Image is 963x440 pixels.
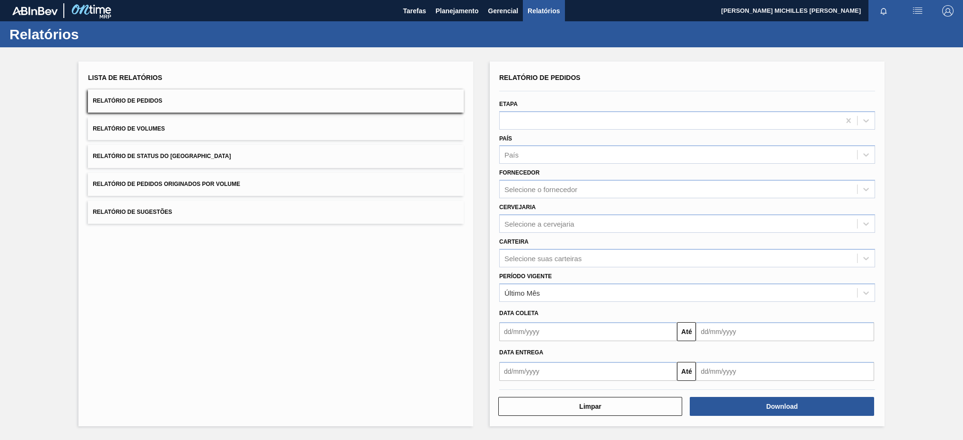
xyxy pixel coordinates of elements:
div: Selecione a cervejaria [504,220,574,228]
div: Selecione suas carteiras [504,254,581,262]
label: Etapa [499,101,518,107]
button: Até [677,362,696,381]
input: dd/mm/yyyy [499,322,677,341]
span: Relatório de Pedidos [93,97,162,104]
span: Data Entrega [499,349,543,356]
span: Relatório de Status do [GEOGRAPHIC_DATA] [93,153,231,159]
button: Notificações [868,4,899,18]
span: Relatório de Pedidos Originados por Volume [93,181,240,187]
button: Download [690,397,874,416]
span: Planejamento [435,5,478,17]
label: Fornecedor [499,169,539,176]
div: Selecione o fornecedor [504,185,577,194]
span: Relatório de Sugestões [93,209,172,215]
label: Carteira [499,238,529,245]
h1: Relatórios [9,29,177,40]
img: Logout [942,5,954,17]
label: Período Vigente [499,273,552,280]
img: userActions [912,5,923,17]
button: Até [677,322,696,341]
label: Cervejaria [499,204,536,211]
span: Relatório de Volumes [93,125,165,132]
span: Lista de Relatórios [88,74,162,81]
button: Relatório de Volumes [88,117,464,141]
img: TNhmsLtSVTkK8tSr43FrP2fwEKptu5GPRR3wAAAABJRU5ErkJggg== [12,7,58,15]
div: Último Mês [504,289,540,297]
div: País [504,151,519,159]
button: Relatório de Status do [GEOGRAPHIC_DATA] [88,145,464,168]
span: Gerencial [488,5,518,17]
button: Relatório de Sugestões [88,201,464,224]
input: dd/mm/yyyy [696,362,874,381]
span: Tarefas [403,5,426,17]
span: Relatório de Pedidos [499,74,581,81]
button: Relatório de Pedidos [88,89,464,113]
span: Relatórios [528,5,560,17]
button: Limpar [498,397,682,416]
span: Data coleta [499,310,538,317]
input: dd/mm/yyyy [499,362,677,381]
button: Relatório de Pedidos Originados por Volume [88,173,464,196]
input: dd/mm/yyyy [696,322,874,341]
label: País [499,135,512,142]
